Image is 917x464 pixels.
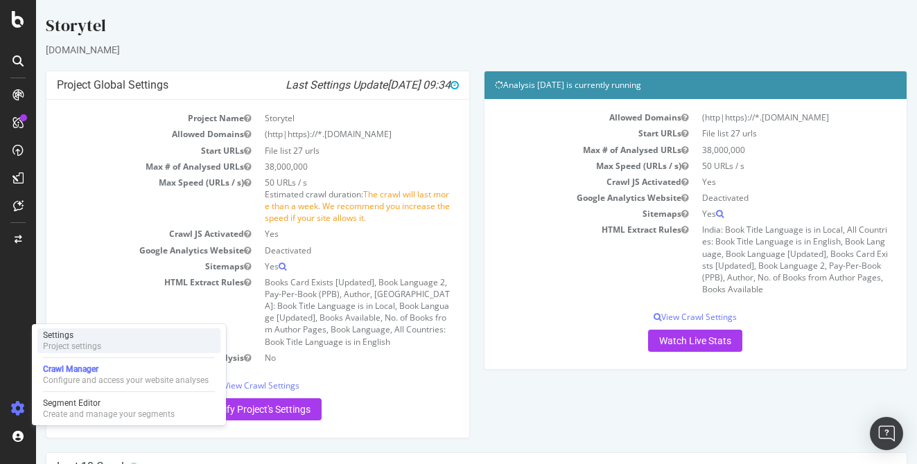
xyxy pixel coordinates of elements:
[222,242,423,258] td: Deactivated
[43,330,101,341] div: Settings
[21,226,222,242] td: Crawl JS Activated
[21,350,222,366] td: Repeated Analysis
[222,350,423,366] td: No
[222,126,423,142] td: (http|https)://*.[DOMAIN_NAME]
[10,43,871,57] div: [DOMAIN_NAME]
[158,398,286,420] a: Modify Project's Settings
[612,330,706,352] a: Watch Live Stats
[459,311,861,323] p: View Crawl Settings
[37,362,220,387] a: Crawl ManagerConfigure and access your website analyses
[43,398,175,409] div: Segment Editor
[459,190,660,206] td: Google Analytics Website
[43,375,209,386] div: Configure and access your website analyses
[21,110,222,126] td: Project Name
[21,258,222,274] td: Sitemaps
[351,78,423,91] span: [DATE] 09:34
[250,78,423,92] i: Last Settings Update
[37,396,220,421] a: Segment EditorCreate and manage your segments
[459,222,660,297] td: HTML Extract Rules
[21,143,222,159] td: Start URLs
[659,158,860,174] td: 50 URLs / s
[459,158,660,174] td: Max Speed (URLs / s)
[459,78,861,92] h4: Analysis [DATE] is currently running
[21,242,222,258] td: Google Analytics Website
[659,222,860,297] td: India: Book Title Language is in Local, All Countries: Book Title Language is in English, Book La...
[21,159,222,175] td: Max # of Analysed URLs
[37,328,220,353] a: SettingsProject settings
[222,143,423,159] td: File list 27 urls
[222,110,423,126] td: Storytel
[659,206,860,222] td: Yes
[459,206,660,222] td: Sitemaps
[659,174,860,190] td: Yes
[21,175,222,226] td: Max Speed (URLs / s)
[43,341,101,352] div: Project settings
[459,174,660,190] td: Crawl JS Activated
[43,409,175,420] div: Create and manage your segments
[222,258,423,274] td: Yes
[229,188,414,224] span: The crawl will last more than a week. We recommend you increase the speed if your site allows it.
[222,226,423,242] td: Yes
[222,274,423,350] td: Books Card Exists [Updated], Book Language 2, Pay-Per-Book (PPB), Author, [GEOGRAPHIC_DATA]: Book...
[459,109,660,125] td: Allowed Domains
[459,125,660,141] td: Start URLs
[659,190,860,206] td: Deactivated
[870,417,903,450] div: Open Intercom Messenger
[222,175,423,226] td: 50 URLs / s Estimated crawl duration:
[659,142,860,158] td: 38,000,000
[222,159,423,175] td: 38,000,000
[21,274,222,350] td: HTML Extract Rules
[43,364,209,375] div: Crawl Manager
[659,109,860,125] td: (http|https)://*.[DOMAIN_NAME]
[21,126,222,142] td: Allowed Domains
[459,142,660,158] td: Max # of Analysed URLs
[10,14,871,43] div: Storytel
[659,125,860,141] td: File list 27 urls
[21,78,423,92] h4: Project Global Settings
[21,380,423,391] p: View Crawl Settings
